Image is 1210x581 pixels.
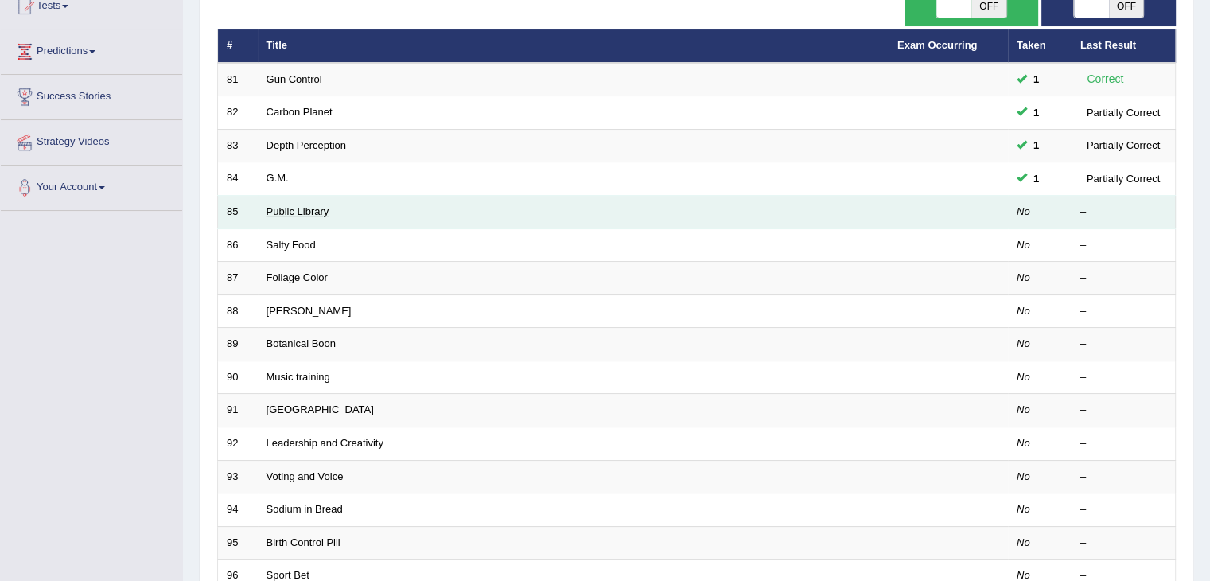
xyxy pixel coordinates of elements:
a: G.M. [267,172,289,184]
td: 87 [218,262,258,295]
a: [GEOGRAPHIC_DATA] [267,404,374,415]
div: – [1080,304,1166,319]
a: Botanical Boon [267,337,336,349]
a: Salty Food [267,239,316,251]
td: 81 [218,63,258,96]
a: Birth Control Pill [267,536,340,548]
a: Foliage Color [267,271,328,283]
td: 90 [218,361,258,394]
td: 88 [218,294,258,328]
div: – [1080,205,1166,220]
em: No [1017,205,1030,217]
a: Strategy Videos [1,120,182,160]
em: No [1017,437,1030,449]
a: Depth Perception [267,139,346,151]
a: Gun Control [267,73,322,85]
div: – [1080,436,1166,451]
a: Success Stories [1,75,182,115]
span: You can still take this question [1027,71,1045,88]
td: 84 [218,162,258,196]
div: Correct [1080,70,1130,88]
td: 89 [218,328,258,361]
td: 92 [218,427,258,460]
a: Your Account [1,166,182,205]
a: Exam Occurring [897,39,977,51]
em: No [1017,503,1030,515]
td: 91 [218,394,258,427]
a: Voting and Voice [267,470,344,482]
a: Public Library [267,205,329,217]
th: # [218,29,258,63]
div: Partially Correct [1080,104,1166,121]
em: No [1017,371,1030,383]
div: Partially Correct [1080,137,1166,154]
em: No [1017,569,1030,581]
a: Sport Bet [267,569,309,581]
a: Music training [267,371,330,383]
th: Taken [1008,29,1072,63]
div: – [1080,502,1166,517]
em: No [1017,305,1030,317]
span: You can still take this question [1027,104,1045,121]
td: 86 [218,228,258,262]
em: No [1017,239,1030,251]
td: 82 [218,96,258,130]
th: Last Result [1072,29,1176,63]
td: 95 [218,526,258,560]
a: Sodium in Bread [267,503,343,515]
div: – [1080,370,1166,385]
em: No [1017,470,1030,482]
a: Carbon Planet [267,106,333,118]
th: Title [258,29,889,63]
div: – [1080,238,1166,253]
div: – [1080,470,1166,485]
em: No [1017,271,1030,283]
td: 93 [218,460,258,493]
td: 83 [218,129,258,162]
div: – [1080,337,1166,352]
a: [PERSON_NAME] [267,305,352,317]
div: – [1080,536,1166,551]
td: 94 [218,493,258,527]
span: You can still take this question [1027,137,1045,154]
a: Leadership and Creativity [267,437,383,449]
em: No [1017,404,1030,415]
td: 85 [218,196,258,229]
div: – [1080,271,1166,286]
a: Predictions [1,29,182,69]
div: Partially Correct [1080,170,1166,187]
span: You can still take this question [1027,170,1045,187]
div: – [1080,403,1166,418]
em: No [1017,536,1030,548]
em: No [1017,337,1030,349]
